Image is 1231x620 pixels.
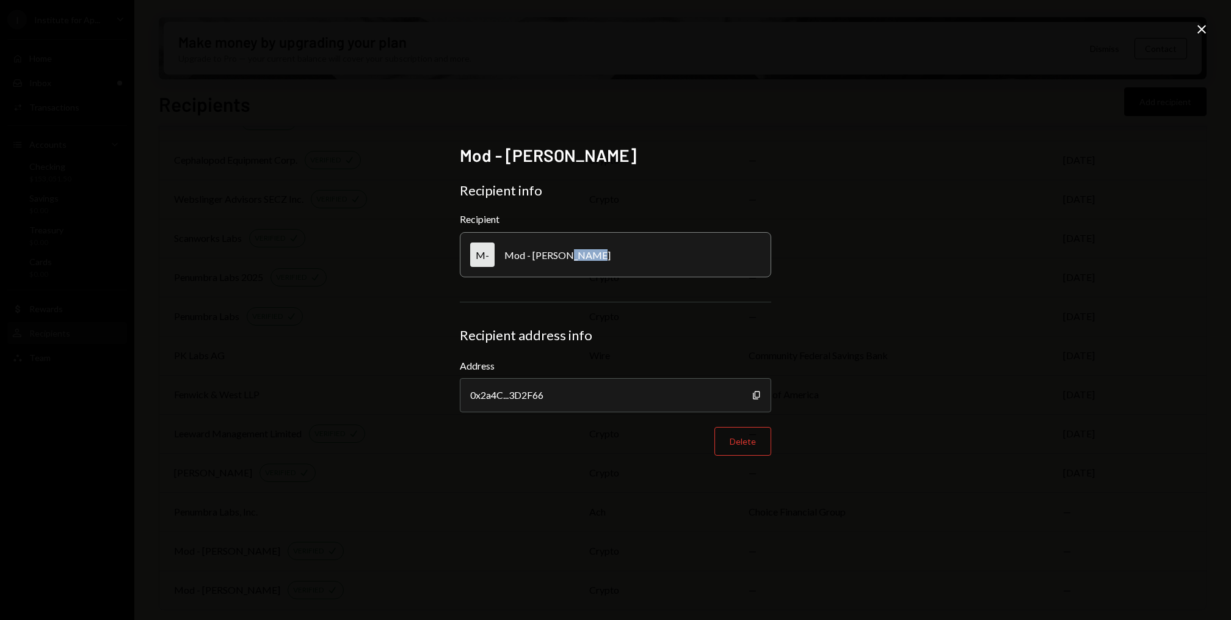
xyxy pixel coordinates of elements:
[470,243,495,267] div: M-
[460,213,771,225] div: Recipient
[460,144,771,167] h2: Mod - [PERSON_NAME]
[460,327,771,344] div: Recipient address info
[460,182,771,199] div: Recipient info
[460,359,771,373] label: Address
[504,249,611,261] div: Mod - [PERSON_NAME]
[714,427,771,456] button: Delete
[460,378,771,412] div: 0x2a4C...3D2F66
